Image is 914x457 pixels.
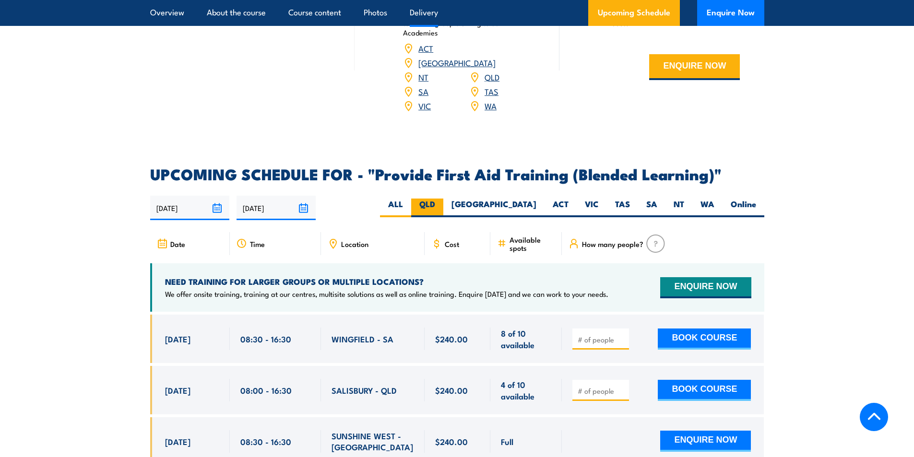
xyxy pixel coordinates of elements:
span: WINGFIELD - SA [332,333,393,344]
label: NT [665,199,692,217]
a: TAS [485,85,499,97]
input: To date [237,196,316,220]
label: SA [638,199,665,217]
label: ALL [380,199,411,217]
span: How many people? [582,240,643,248]
span: SUNSHINE WEST - [GEOGRAPHIC_DATA] [332,430,414,453]
input: # of people [578,335,626,344]
a: SA [418,85,428,97]
span: $240.00 [435,436,468,447]
label: Online [723,199,764,217]
span: $240.00 [435,333,468,344]
a: VIC [418,100,431,111]
button: ENQUIRE NOW [660,277,751,298]
label: QLD [411,199,443,217]
a: NT [418,71,428,82]
label: [GEOGRAPHIC_DATA] [443,199,545,217]
span: Date [170,240,185,248]
span: Full [501,436,513,447]
h2: UPCOMING SCHEDULE FOR - "Provide First Aid Training (Blended Learning)" [150,167,764,180]
button: ENQUIRE NOW [660,431,751,452]
span: 08:30 - 16:30 [240,333,291,344]
label: ACT [545,199,577,217]
input: # of people [578,386,626,396]
label: VIC [577,199,607,217]
span: [DATE] [165,385,190,396]
span: 8 of 10 available [501,328,551,350]
span: SALISBURY - QLD [332,385,397,396]
a: ACT [418,42,433,54]
span: 4 of 10 available [501,379,551,401]
button: BOOK COURSE [658,328,751,350]
label: TAS [607,199,638,217]
button: ENQUIRE NOW [649,54,740,80]
p: We offer onsite training, training at our centres, multisite solutions as well as online training... [165,289,608,299]
span: [DATE] [165,333,190,344]
span: $240.00 [435,385,468,396]
span: 08:00 - 16:30 [240,385,292,396]
a: QLD [485,71,499,82]
a: WA [485,100,497,111]
span: Time [250,240,265,248]
h4: NEED TRAINING FOR LARGER GROUPS OR MULTIPLE LOCATIONS? [165,276,608,287]
span: [DATE] [165,436,190,447]
span: 08:30 - 16:30 [240,436,291,447]
button: BOOK COURSE [658,380,751,401]
label: WA [692,199,723,217]
input: From date [150,196,229,220]
span: Location [341,240,368,248]
span: Cost [445,240,459,248]
a: [GEOGRAPHIC_DATA] [418,57,496,68]
span: Available spots [510,235,555,252]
